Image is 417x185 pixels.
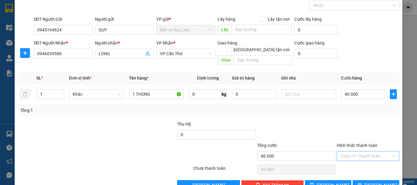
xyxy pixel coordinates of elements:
span: [GEOGRAPHIC_DATA] tận nơi [231,46,292,53]
span: Tên hàng [129,76,149,80]
span: Giao [218,55,234,65]
input: Cước giao hàng [294,49,338,59]
span: VP Cần Thơ [160,49,212,58]
div: VP gửi [156,16,215,23]
div: Chưa thanh toán [193,165,256,176]
span: Bến xe Bạc Liêu [160,25,212,34]
input: VD: Bàn, Ghế [129,89,184,99]
span: SL [36,76,41,80]
span: Đơn vị tính [69,76,92,80]
span: Giao hàng [218,41,237,45]
span: Định lượng [197,76,219,80]
span: Khác [73,90,120,99]
label: Cước giao hàng [294,41,325,45]
button: plus [390,89,397,99]
th: Ghi chú [279,72,339,84]
label: Cước lấy hàng [294,17,322,22]
span: plus [20,51,30,55]
div: SĐT Người Gửi [34,16,92,23]
div: Người gửi [95,16,154,23]
button: delete [20,89,30,99]
span: VP Nhận [156,41,173,45]
span: Giá trị hàng [232,76,255,80]
input: Dọc đường [232,25,292,34]
span: Lấy [218,25,232,34]
input: Dọc đường [234,55,292,65]
span: Lấy tận nơi [265,16,292,23]
div: Người nhận [95,40,154,46]
span: user-add [145,51,150,56]
span: kg [221,89,227,99]
input: Ghi Chú [281,89,336,99]
span: plus [390,92,397,97]
span: Lấy hàng [218,17,235,22]
button: plus [20,48,30,58]
span: Tổng cước [257,143,277,148]
span: Cước hàng [341,76,362,80]
input: 0 [232,89,276,99]
div: Tổng: 1 [20,107,161,114]
input: Cước lấy hàng [294,25,338,35]
label: Hình thức thanh toán [337,143,377,148]
div: SĐT Người Nhận [34,40,92,46]
span: Thu Hộ [177,122,191,126]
